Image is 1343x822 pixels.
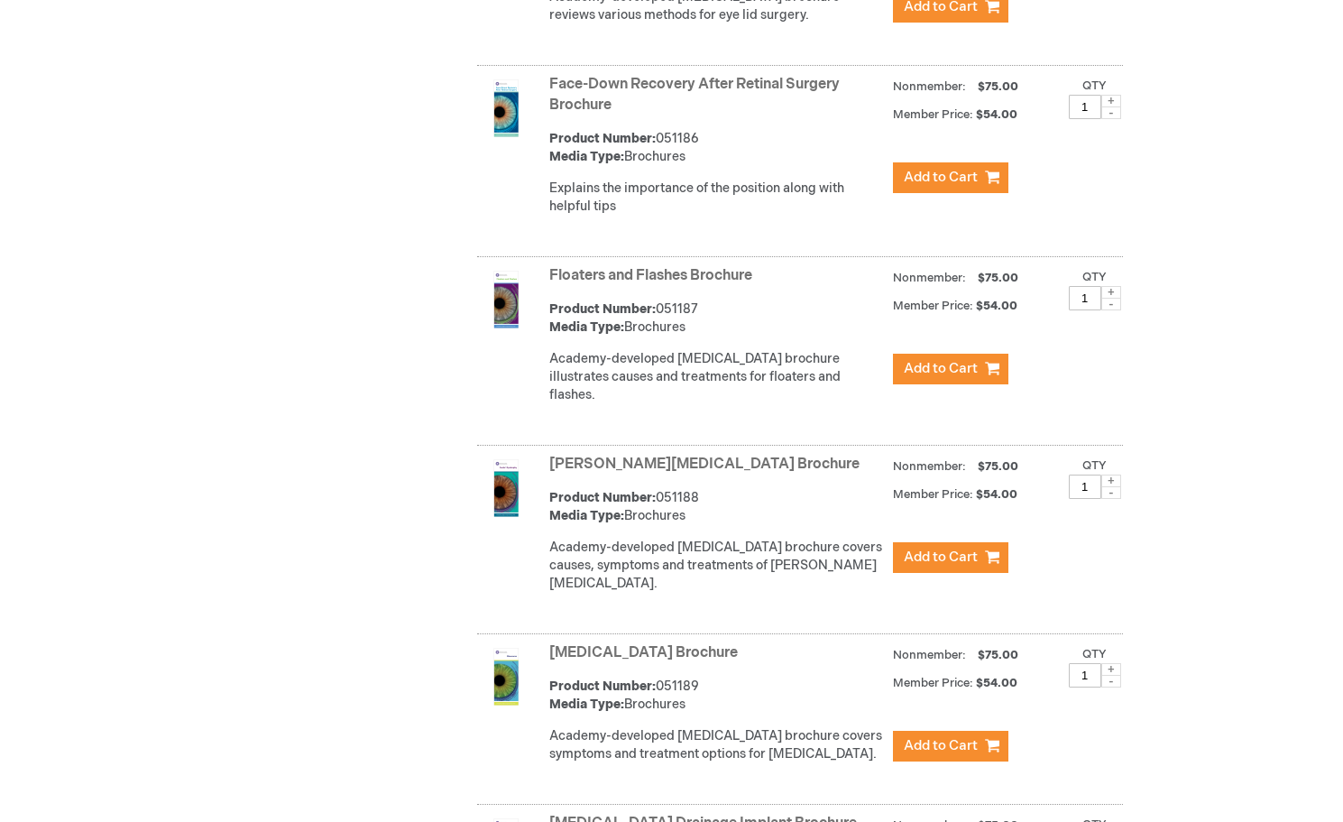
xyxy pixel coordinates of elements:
[975,648,1021,662] span: $75.00
[1069,286,1101,310] input: Qty
[477,459,535,517] img: Fuchs' Dystrophy Brochure
[477,271,535,328] img: Floaters and Flashes Brochure
[549,149,624,164] strong: Media Type:
[549,727,884,763] div: Academy-developed [MEDICAL_DATA] brochure covers symptoms and treatment options for [MEDICAL_DATA].
[549,678,884,714] div: 051189 Brochures
[1069,663,1101,688] input: Qty
[975,79,1021,94] span: $75.00
[1069,475,1101,499] input: Qty
[549,130,884,166] div: 051186 Brochures
[904,169,978,186] span: Add to Cart
[549,267,752,284] a: Floaters and Flashes Brochure
[549,539,884,593] div: Academy-developed [MEDICAL_DATA] brochure covers causes, symptoms and treatments of [PERSON_NAME]...
[976,299,1020,313] span: $54.00
[893,644,966,667] strong: Nonmember:
[549,76,840,114] a: Face-Down Recovery After Retinal Surgery Brochure
[549,301,656,317] strong: Product Number:
[549,490,656,505] strong: Product Number:
[893,107,973,122] strong: Member Price:
[549,489,884,525] div: 051188 Brochures
[893,299,973,313] strong: Member Price:
[1069,95,1101,119] input: Qty
[549,456,860,473] a: [PERSON_NAME][MEDICAL_DATA] Brochure
[893,487,973,502] strong: Member Price:
[904,549,978,566] span: Add to Cart
[904,737,978,754] span: Add to Cart
[976,487,1020,502] span: $54.00
[549,508,624,523] strong: Media Type:
[549,131,656,146] strong: Product Number:
[975,271,1021,285] span: $75.00
[976,107,1020,122] span: $54.00
[893,456,966,478] strong: Nonmember:
[477,79,535,137] img: Face-Down Recovery After Retinal Surgery Brochure
[976,676,1020,690] span: $54.00
[975,459,1021,474] span: $75.00
[893,542,1008,573] button: Add to Cart
[893,162,1008,193] button: Add to Cart
[1082,458,1107,473] label: Qty
[549,679,656,694] strong: Product Number:
[549,697,624,712] strong: Media Type:
[549,350,884,404] div: Academy-developed [MEDICAL_DATA] brochure illustrates causes and treatments for floaters and flas...
[893,731,1008,762] button: Add to Cart
[1082,647,1107,661] label: Qty
[904,360,978,377] span: Add to Cart
[549,319,624,335] strong: Media Type:
[893,354,1008,384] button: Add to Cart
[549,300,884,337] div: 051187 Brochures
[893,76,966,98] strong: Nonmember:
[893,676,973,690] strong: Member Price:
[1082,270,1107,284] label: Qty
[1082,79,1107,93] label: Qty
[549,180,884,216] div: Explains the importance of the position along with helpful tips
[893,267,966,290] strong: Nonmember:
[549,644,738,661] a: [MEDICAL_DATA] Brochure
[477,648,535,706] img: Glaucoma Brochure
